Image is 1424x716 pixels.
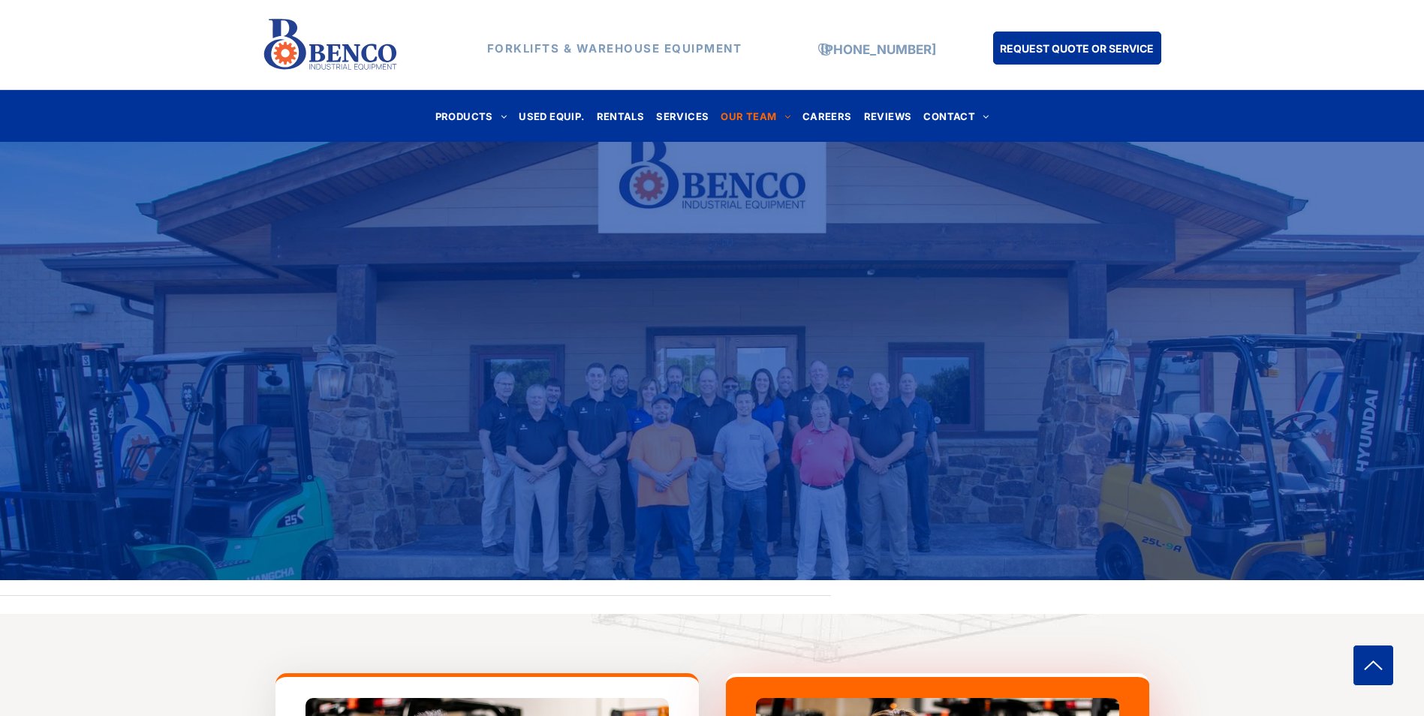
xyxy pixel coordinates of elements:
a: USED EQUIP. [513,106,590,126]
a: CAREERS [796,106,858,126]
a: REVIEWS [858,106,918,126]
span: REQUEST QUOTE OR SERVICE [1000,35,1154,62]
a: CONTACT [917,106,995,126]
a: RENTALS [591,106,651,126]
a: PRODUCTS [429,106,513,126]
a: REQUEST QUOTE OR SERVICE [993,32,1161,65]
a: SERVICES [650,106,715,126]
a: [PHONE_NUMBER] [820,42,936,57]
a: OUR TEAM [715,106,796,126]
strong: FORKLIFTS & WAREHOUSE EQUIPMENT [487,41,742,56]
